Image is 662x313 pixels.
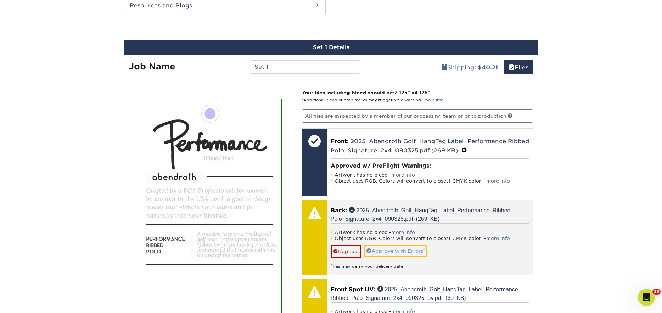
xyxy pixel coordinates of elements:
span: 10 [652,289,661,295]
li: Artwork has no bleed - [331,229,529,235]
span: Front: [331,138,349,145]
span: 2.125 [394,90,408,95]
span: 4.125 [414,90,428,95]
iframe: Google Customer Reviews [2,291,60,311]
small: *Additional bleed or crop marks may trigger a file warning – [302,98,443,102]
span: shipping [442,64,447,71]
a: 2025_Abendroth Golf_HangTag Label_Performance Ribbed Polo_Signature_2x4_090325.pdf (269 KB) [331,207,511,221]
iframe: Intercom live chat [638,289,655,306]
a: more info [391,230,415,235]
strong: Job Name [129,61,175,72]
span: Front Spot UV: [331,286,376,293]
a: Approve with Errors* [364,245,427,257]
li: Object uses RGB. Colors will convert to closest CMYK color. - [331,235,529,241]
span: files [509,64,515,71]
span: Back: [331,207,347,214]
a: more info [424,98,443,102]
a: Files [504,60,533,74]
a: more info [486,178,510,184]
div: This may delay your delivery date! [331,258,529,269]
a: 2025_Abendroth Golf_HangTag Label_Performance Ribbed Polo_Signature_2x4_090325_uv.pdf (69 KB) [331,286,518,300]
li: Object uses RGB. Colors will convert to closest CMYK color. - [331,178,529,184]
p: All files are inspected by a member of our processing team prior to production. [302,109,533,123]
a: more info [486,236,510,241]
li: Artwork has no bleed - [331,172,529,178]
div: Set 1 Details [124,40,538,55]
a: Replace [331,245,361,257]
strong: Your files including bleed should be: " x " [302,90,430,95]
b: : $40.21 [474,64,498,71]
a: Shipping: $40.21 [437,60,503,74]
a: more info [391,172,415,178]
input: Enter a job name [250,60,360,74]
a: 2025_Abendroth Golf_HangTag Label_Performance Ribbed Polo_Signature_2x4_090325.pdf (269 KB) [331,138,529,154]
h4: Approved w/ PreFlight Warnings: [331,162,529,169]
